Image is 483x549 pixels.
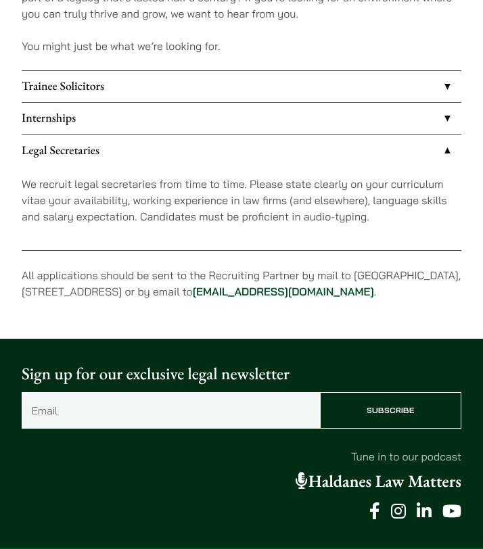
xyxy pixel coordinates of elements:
p: All applications should be sent to the Recruiting Partner by mail to [GEOGRAPHIC_DATA], [STREET_A... [22,267,461,300]
a: Trainee Solicitors [22,71,461,102]
p: You might just be what we’re looking for. [22,38,461,54]
a: Legal Secretaries [22,135,461,166]
input: Email [22,392,320,429]
p: We recruit legal secretaries from time to time. Please state clearly on your curriculum vitae you... [22,176,461,224]
a: Internships [22,103,461,134]
div: Legal Secretaries [22,166,461,250]
input: Subscribe [320,392,461,429]
p: Sign up for our exclusive legal newsletter [22,362,461,387]
a: [EMAIL_ADDRESS][DOMAIN_NAME] [193,285,374,298]
a: Haldanes Law Matters [296,471,461,492]
p: Tune in to our podcast [22,448,461,464]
